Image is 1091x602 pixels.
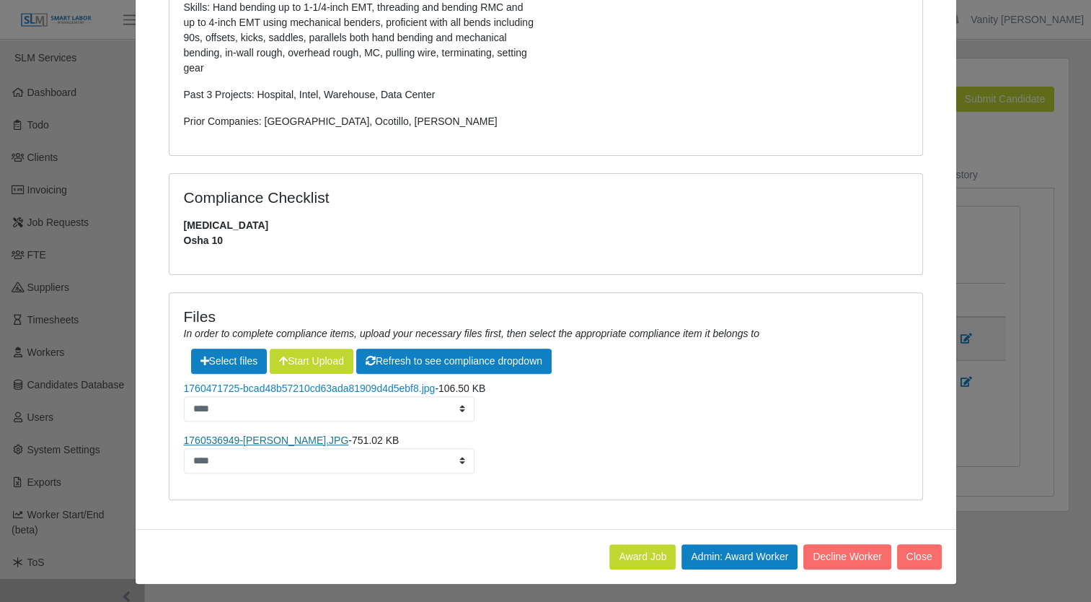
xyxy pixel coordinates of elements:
[184,381,908,422] li: -
[184,435,349,446] a: 1760536949-[PERSON_NAME].JPG
[184,328,759,339] i: In order to complete compliance items, upload your necessary files first, then select the appropr...
[609,544,676,570] button: Award Job
[356,349,552,374] button: Refresh to see compliance dropdown
[184,433,908,474] li: -
[438,383,485,394] span: 106.50 KB
[803,544,891,570] button: Decline Worker
[184,188,659,206] h4: Compliance Checklist
[184,218,908,233] span: [MEDICAL_DATA]
[184,87,535,102] p: Past 3 Projects: Hospital, Intel, Warehouse, Data Center
[897,544,942,570] button: Close
[184,114,535,129] p: Prior Companies: [GEOGRAPHIC_DATA], Ocotillo, [PERSON_NAME]
[184,233,908,248] span: Osha 10
[352,435,399,446] span: 751.02 KB
[184,383,436,394] a: 1760471725-bcad48b57210cd63ada81909d4d5ebf8.jpg
[191,349,268,374] span: Select files
[184,307,908,326] h4: Files
[270,349,353,374] button: Start Upload
[681,544,798,570] button: Admin: Award Worker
